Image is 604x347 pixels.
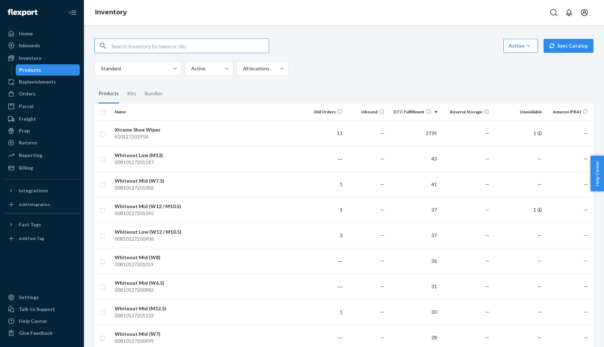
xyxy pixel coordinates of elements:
div: Whiteout Mid (W7) [115,331,188,338]
span: — [380,207,384,213]
span: — [380,181,384,187]
span: — [380,283,384,289]
a: Returns [4,137,80,148]
td: 37 [387,222,440,248]
button: Give Feedback [4,327,80,339]
a: Inbounds [4,40,80,51]
span: — [584,334,588,340]
th: Reserve Storage [440,104,492,120]
span: — [584,207,588,213]
span: — [584,156,588,162]
button: Integrations [4,185,80,196]
span: — [485,309,489,315]
td: 31 [387,274,440,299]
img: Flexport logo [8,9,37,16]
div: Reporting [19,152,42,159]
a: Products [16,64,80,76]
div: Add Integration [19,201,50,207]
span: — [584,181,588,187]
td: 1 [303,197,345,222]
span: — [538,156,542,162]
div: 00810127201002 [115,184,188,191]
div: Whiteout Mid (W8) [115,254,188,261]
span: — [485,181,489,187]
button: Help Center [590,156,604,191]
a: Orders [4,88,80,99]
td: 11 [303,120,345,146]
span: — [380,258,384,264]
span: — [538,258,542,264]
div: 00810127201187 [115,159,188,166]
a: Add Fast Tag [4,233,80,244]
div: 00810127200999 [115,338,188,345]
div: Talk to Support [19,306,55,313]
td: 41 [387,171,440,197]
th: Unavailable [492,104,545,120]
td: 3 [303,222,345,248]
th: DTC Fulfillment [387,104,440,120]
div: Home [19,30,33,37]
div: 00810127201019 [115,261,188,268]
span: — [485,258,489,264]
div: 00810127200982 [115,286,188,293]
span: — [380,334,384,340]
a: Prep [4,125,80,136]
span: — [538,334,542,340]
button: Action [503,39,538,53]
span: — [485,207,489,213]
div: 00810127201132 [115,312,188,319]
button: Close Navigation [66,6,80,20]
div: Prep [19,127,30,134]
span: — [485,130,489,136]
div: Fast Tags [19,221,41,228]
div: Bundles [145,84,163,104]
span: — [485,283,489,289]
div: Returns [19,139,37,146]
td: ― [303,248,345,274]
td: 43 [387,146,440,171]
a: Talk to Support [4,304,80,315]
td: 2739 [387,120,440,146]
div: Whiteout Mid (M12.5) [115,305,188,312]
div: Billing [19,164,33,171]
div: Whiteout Mid (W6.5) [115,279,188,286]
div: Whiteout Low (M13) [115,152,188,159]
td: ― [303,274,345,299]
td: ― [303,146,345,171]
button: Open Search Box [547,6,561,20]
span: — [538,309,542,315]
td: 37 [387,197,440,222]
div: Whiteout Mid (W7.5) [115,177,188,184]
div: Products [99,84,119,104]
button: Sync Catalog [544,39,594,53]
input: Search inventory by name or sku [112,39,269,53]
th: Amazon (FBA) [545,104,594,120]
span: — [380,232,384,238]
div: Freight [19,115,36,122]
span: — [485,334,489,340]
a: Reporting [4,150,80,161]
div: Whiteout Low (W12 / M10.5) [115,228,188,235]
td: 1 [303,299,345,325]
div: Parcel [19,103,34,110]
div: 00810127201095 [115,210,188,217]
a: Help Center [4,316,80,327]
span: — [538,181,542,187]
th: 30d Orders [303,104,345,120]
span: — [380,309,384,315]
div: Kits [127,84,136,104]
div: Inbounds [19,42,40,49]
div: 810127201958 [115,133,188,140]
td: 1 [492,120,545,146]
div: Help Center [19,318,47,325]
div: Add Fast Tag [19,235,44,241]
div: Inventory [19,55,41,62]
td: 1 [492,197,545,222]
span: — [584,258,588,264]
div: Give Feedback [19,330,53,337]
div: Replenishments [19,78,56,85]
div: Products [19,66,41,73]
a: Replenishments [4,76,80,87]
td: 30 [387,299,440,325]
div: Integrations [19,187,48,194]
